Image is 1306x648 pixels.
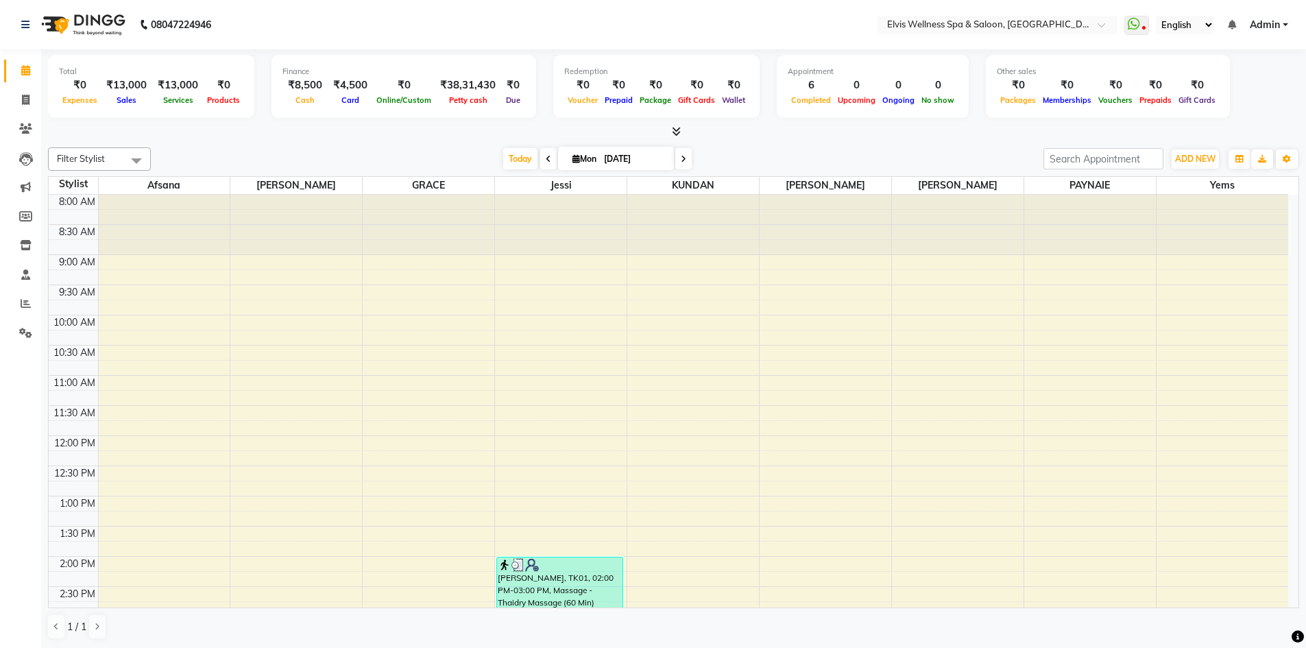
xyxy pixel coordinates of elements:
[788,66,958,77] div: Appointment
[1095,77,1136,93] div: ₹0
[918,77,958,93] div: 0
[788,95,834,105] span: Completed
[601,95,636,105] span: Prepaid
[1136,95,1175,105] span: Prepaids
[834,77,879,93] div: 0
[57,587,98,601] div: 2:30 PM
[59,95,101,105] span: Expenses
[51,376,98,390] div: 11:00 AM
[495,177,627,194] span: jessi
[446,95,491,105] span: Petty cash
[1039,77,1095,93] div: ₹0
[373,95,435,105] span: Online/Custom
[1157,177,1289,194] span: yems
[564,77,601,93] div: ₹0
[152,77,204,93] div: ₹13,000
[1172,149,1219,169] button: ADD NEW
[204,95,243,105] span: Products
[57,527,98,541] div: 1:30 PM
[1175,95,1219,105] span: Gift Cards
[57,496,98,511] div: 1:00 PM
[1039,95,1095,105] span: Memberships
[151,5,211,44] b: 08047224946
[879,95,918,105] span: Ongoing
[834,95,879,105] span: Upcoming
[497,557,622,616] div: [PERSON_NAME], TK01, 02:00 PM-03:00 PM, Massage - Thaidry Massage (60 Min)
[600,149,668,169] input: 2025-09-01
[1043,148,1163,169] input: Search Appointment
[718,77,749,93] div: ₹0
[879,77,918,93] div: 0
[675,95,718,105] span: Gift Cards
[997,66,1219,77] div: Other sales
[1250,18,1280,32] span: Admin
[1175,154,1216,164] span: ADD NEW
[892,177,1024,194] span: [PERSON_NAME]
[997,95,1039,105] span: Packages
[67,620,86,634] span: 1 / 1
[1175,77,1219,93] div: ₹0
[601,77,636,93] div: ₹0
[51,436,98,451] div: 12:00 PM
[51,406,98,420] div: 11:30 AM
[51,315,98,330] div: 10:00 AM
[918,95,958,105] span: No show
[569,154,600,164] span: Mon
[627,177,759,194] span: KUNDAN
[1136,77,1175,93] div: ₹0
[718,95,749,105] span: Wallet
[56,255,98,269] div: 9:00 AM
[373,77,435,93] div: ₹0
[51,466,98,481] div: 12:30 PM
[636,95,675,105] span: Package
[1024,177,1156,194] span: PAYNAIE
[636,77,675,93] div: ₹0
[49,177,98,191] div: Stylist
[59,77,101,93] div: ₹0
[57,153,105,164] span: Filter Stylist
[328,77,373,93] div: ₹4,500
[363,177,494,194] span: GRACE
[56,225,98,239] div: 8:30 AM
[35,5,129,44] img: logo
[501,77,525,93] div: ₹0
[564,66,749,77] div: Redemption
[160,95,197,105] span: Services
[1095,95,1136,105] span: Vouchers
[997,77,1039,93] div: ₹0
[51,346,98,360] div: 10:30 AM
[56,285,98,300] div: 9:30 AM
[503,95,524,105] span: Due
[338,95,363,105] span: Card
[57,557,98,571] div: 2:00 PM
[59,66,243,77] div: Total
[564,95,601,105] span: Voucher
[230,177,362,194] span: [PERSON_NAME]
[282,66,525,77] div: Finance
[675,77,718,93] div: ₹0
[503,148,537,169] span: Today
[99,177,230,194] span: Afsana
[282,77,328,93] div: ₹8,500
[113,95,140,105] span: Sales
[204,77,243,93] div: ₹0
[56,195,98,209] div: 8:00 AM
[101,77,152,93] div: ₹13,000
[760,177,891,194] span: [PERSON_NAME]
[788,77,834,93] div: 6
[435,77,501,93] div: ₹38,31,430
[292,95,318,105] span: Cash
